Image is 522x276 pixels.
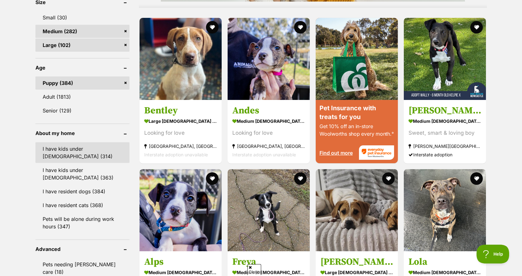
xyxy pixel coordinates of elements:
[294,21,307,34] button: favourite
[144,152,208,157] span: Interstate adoption unavailable
[35,199,129,212] a: I have resident cats (368)
[409,116,481,125] strong: medium [DEMOGRAPHIC_DATA] Dog
[404,169,486,251] img: Lola - Staffordshire Bull Terrier Dog
[477,245,509,263] iframe: Help Scout Beacon - Open
[35,76,129,90] a: Puppy (384)
[471,21,483,34] button: favourite
[140,100,222,163] a: Bentley large [DEMOGRAPHIC_DATA] Dog Looking for love [GEOGRAPHIC_DATA], [GEOGRAPHIC_DATA] Inters...
[228,100,310,163] a: Andes medium [DEMOGRAPHIC_DATA] Dog Looking for love [GEOGRAPHIC_DATA], [GEOGRAPHIC_DATA] Interst...
[35,212,129,233] a: Pets will be alone during work hours (347)
[35,39,129,52] a: Large (102)
[35,90,129,103] a: Adult (1813)
[35,246,129,252] header: Advanced
[35,104,129,117] a: Senior (129)
[144,256,217,268] h3: Alps
[409,150,481,159] div: Interstate adoption
[35,65,129,70] header: Age
[232,128,305,137] div: Looking for love
[316,169,398,251] img: Dottie - Shar Pei Dog
[409,104,481,116] h3: [PERSON_NAME] - [DEMOGRAPHIC_DATA] Kelpie X
[228,169,310,251] img: Freya - Border Collie Dog
[228,18,310,100] img: Andes - Staffordshire Terrier Dog
[409,128,481,137] div: Sweet, smart & loving boy
[320,256,393,268] h3: [PERSON_NAME]
[247,264,261,275] span: Close
[206,172,219,185] button: favourite
[144,104,217,116] h3: Bentley
[144,128,217,137] div: Looking for love
[382,172,395,185] button: favourite
[232,152,296,157] span: Interstate adoption unavailable
[144,116,217,125] strong: large [DEMOGRAPHIC_DATA] Dog
[404,100,486,163] a: [PERSON_NAME] - [DEMOGRAPHIC_DATA] Kelpie X medium [DEMOGRAPHIC_DATA] Dog Sweet, smart & loving b...
[35,164,129,184] a: I have kids under [DEMOGRAPHIC_DATA] (363)
[35,25,129,38] a: Medium (282)
[206,21,219,34] button: favourite
[409,142,481,150] strong: [PERSON_NAME][GEOGRAPHIC_DATA], [GEOGRAPHIC_DATA]
[140,169,222,251] img: Alps - Staffordshire Terrier Dog
[232,142,305,150] strong: [GEOGRAPHIC_DATA], [GEOGRAPHIC_DATA]
[232,116,305,125] strong: medium [DEMOGRAPHIC_DATA] Dog
[232,256,305,268] h3: Freya
[35,142,129,163] a: I have kids under [DEMOGRAPHIC_DATA] (314)
[35,185,129,198] a: I have resident dogs (384)
[140,18,222,100] img: Bentley - German Wirehaired Pointer Dog
[144,142,217,150] strong: [GEOGRAPHIC_DATA], [GEOGRAPHIC_DATA]
[409,256,481,268] h3: Lola
[232,104,305,116] h3: Andes
[471,172,483,185] button: favourite
[294,172,307,185] button: favourite
[35,11,129,24] a: Small (30)
[35,130,129,136] header: About my home
[404,18,486,100] img: Wally - 6 Month Old Kelpie X - Australian Kelpie Dog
